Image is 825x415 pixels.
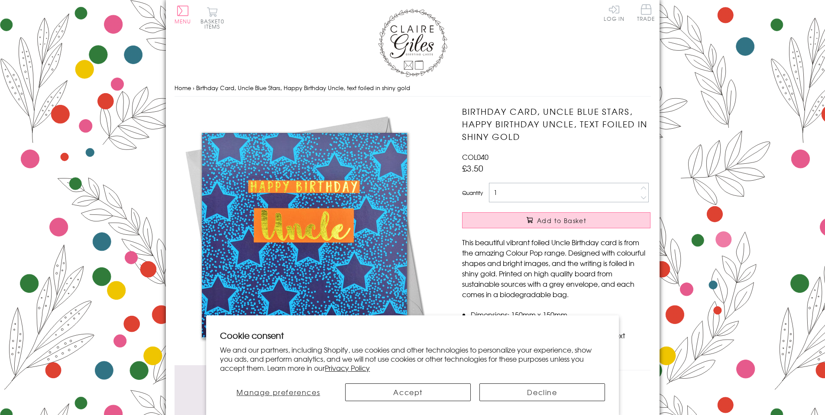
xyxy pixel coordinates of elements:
[220,345,605,372] p: We and our partners, including Shopify, use cookies and other technologies to personalize your ex...
[637,4,655,21] span: Trade
[220,329,605,341] h2: Cookie consent
[325,363,370,373] a: Privacy Policy
[462,162,483,174] span: £3.50
[462,237,650,299] p: This beautiful vibrant foiled Uncle Birthday card is from the amazing Colour Pop range. Designed ...
[462,152,489,162] span: COL040
[196,84,410,92] span: Birthday Card, Uncle Blue Stars, Happy Birthday Uncle, text foiled in shiny gold
[220,383,336,401] button: Manage preferences
[471,309,650,320] li: Dimensions: 150mm x 150mm
[175,84,191,92] a: Home
[462,189,483,197] label: Quantity
[193,84,194,92] span: ›
[204,17,224,30] span: 0 items
[462,212,650,228] button: Add to Basket
[604,4,624,21] a: Log In
[175,79,651,97] nav: breadcrumbs
[175,105,434,365] img: Birthday Card, Uncle Blue Stars, Happy Birthday Uncle, text foiled in shiny gold
[175,6,191,24] button: Menu
[378,9,447,77] img: Claire Giles Greetings Cards
[537,216,586,225] span: Add to Basket
[175,17,191,25] span: Menu
[201,7,224,29] button: Basket0 items
[462,105,650,143] h1: Birthday Card, Uncle Blue Stars, Happy Birthday Uncle, text foiled in shiny gold
[637,4,655,23] a: Trade
[479,383,605,401] button: Decline
[345,383,471,401] button: Accept
[236,387,320,397] span: Manage preferences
